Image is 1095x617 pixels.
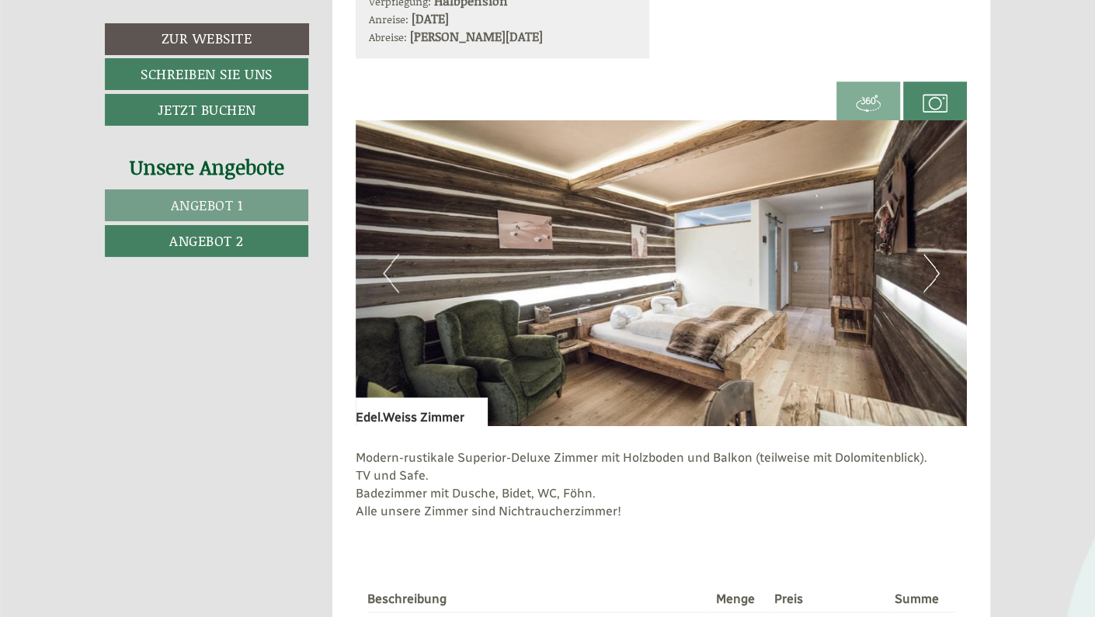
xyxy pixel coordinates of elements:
th: Menge [710,588,768,612]
div: Edel.Weiss Zimmer [356,397,488,427]
img: 360-grad.svg [856,91,881,116]
div: Unsere Angebote [105,153,308,182]
button: Next [923,254,940,293]
img: camera.svg [923,91,947,116]
p: Modern-rustikale Superior-Deluxe Zimmer mit Holzboden und Balkon (teilweise mit Dolomitenblick). ... [356,449,968,520]
a: Zur Website [105,23,308,54]
a: Jetzt buchen [105,94,308,126]
th: Summe [888,588,955,612]
b: [PERSON_NAME][DATE] [410,27,543,45]
small: Anreise: [369,11,408,27]
span: Angebot 1 [171,195,243,215]
th: Beschreibung [367,588,711,612]
span: Angebot 2 [169,231,244,251]
b: [DATE] [412,9,449,27]
button: Previous [383,254,399,293]
a: Schreiben Sie uns [105,58,308,90]
th: Preis [768,588,888,612]
img: image [356,120,968,426]
small: Abreise: [369,29,407,45]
